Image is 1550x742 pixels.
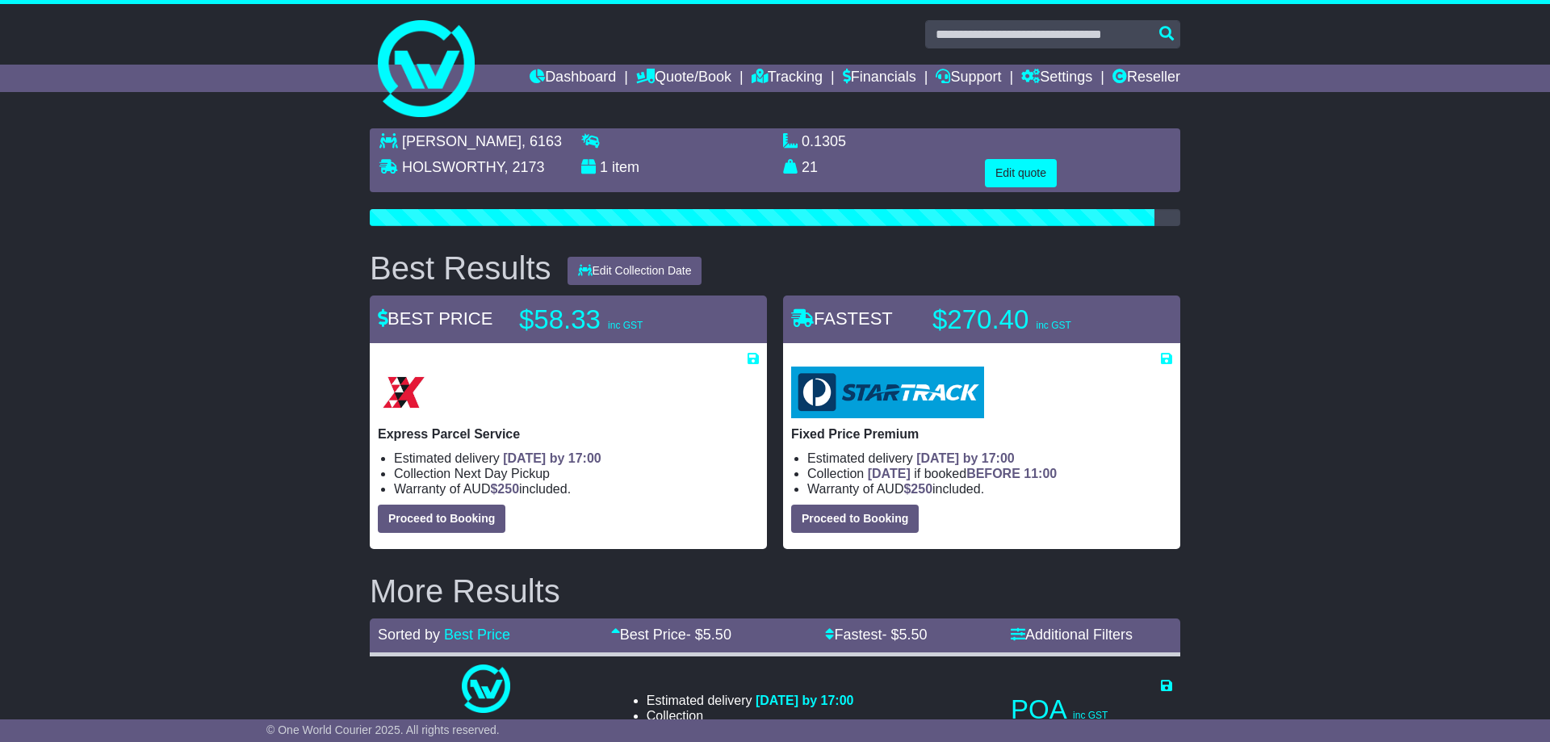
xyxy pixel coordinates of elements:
p: $58.33 [519,304,721,336]
span: HOLSWORTHY [402,159,504,175]
span: inc GST [608,320,643,331]
a: Best Price- $5.50 [611,627,731,643]
span: inc GST [1073,710,1108,721]
p: $270.40 [932,304,1134,336]
button: Edit quote [985,159,1057,187]
span: [PERSON_NAME] [402,133,522,149]
li: Warranty of AUD included. [394,481,759,497]
span: $ [490,482,519,496]
span: 11:00 [1024,467,1057,480]
button: Edit Collection Date [568,257,702,285]
span: if booked [868,467,1057,480]
a: Reseller [1112,65,1180,92]
span: [DATE] by 17:00 [916,451,1015,465]
span: 1 [600,159,608,175]
span: BEFORE [966,467,1020,480]
li: Estimated delivery [807,451,1172,466]
span: [DATE] [868,467,911,480]
li: Collection [807,466,1172,481]
a: Financials [843,65,916,92]
span: inc GST [1036,320,1070,331]
a: Settings [1021,65,1092,92]
li: Warranty of AUD included. [807,481,1172,497]
span: - $ [882,627,927,643]
a: Additional Filters [1011,627,1133,643]
li: Estimated delivery [647,693,854,708]
a: Dashboard [530,65,616,92]
span: , 2173 [504,159,544,175]
span: - $ [686,627,731,643]
button: Proceed to Booking [378,505,505,533]
li: Collection [394,466,759,481]
p: Fixed Price Premium [791,426,1172,442]
span: BEST PRICE [378,308,492,329]
p: Express Parcel Service [378,426,759,442]
span: Next Day Pickup [455,467,550,480]
a: Quote/Book [636,65,731,92]
span: Sorted by [378,627,440,643]
span: , 6163 [522,133,562,149]
img: One World Courier: Same Day Nationwide(quotes take 0.5-1 hour) [462,664,510,713]
span: 21 [802,159,818,175]
span: [DATE] by 17:00 [503,451,601,465]
a: Best Price [444,627,510,643]
a: Tracking [752,65,823,92]
span: 5.50 [703,627,731,643]
h2: More Results [370,573,1180,609]
img: StarTrack: Fixed Price Premium [791,367,984,418]
p: POA [1011,694,1172,726]
a: Support [936,65,1001,92]
span: $ [903,482,932,496]
span: 0.1305 [802,133,846,149]
button: Proceed to Booking [791,505,919,533]
li: Estimated delivery [394,451,759,466]
span: [DATE] by 17:00 [756,694,854,707]
span: FASTEST [791,308,893,329]
img: Border Express: Express Parcel Service [378,367,429,418]
span: © One World Courier 2025. All rights reserved. [266,723,500,736]
span: 5.50 [899,627,928,643]
a: Fastest- $5.50 [825,627,927,643]
span: item [612,159,639,175]
li: Collection [647,708,854,723]
span: 250 [911,482,932,496]
div: Best Results [362,250,559,286]
span: 250 [497,482,519,496]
